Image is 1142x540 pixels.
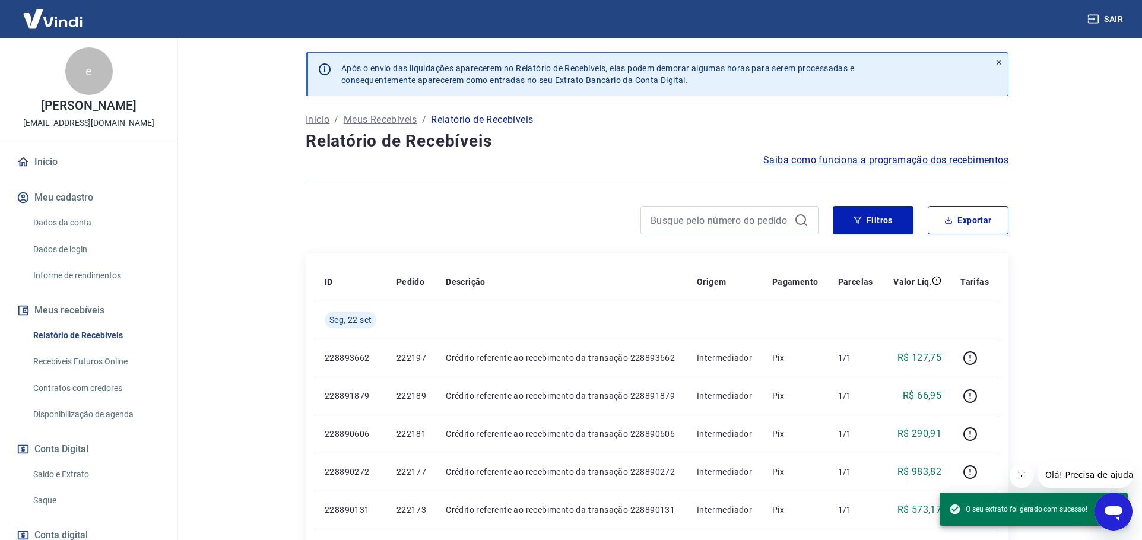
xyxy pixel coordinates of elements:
p: Pedido [396,276,424,288]
p: Crédito referente ao recebimento da transação 228890606 [446,428,678,440]
a: Contratos com credores [28,376,163,401]
span: Seg, 22 set [329,314,372,326]
iframe: Fechar mensagem [1010,464,1033,488]
p: R$ 573,17 [897,503,942,517]
a: Recebíveis Futuros Online [28,350,163,374]
button: Meus recebíveis [14,297,163,323]
p: 1/1 [838,390,874,402]
p: Intermediador [697,390,753,402]
a: Dados da conta [28,211,163,235]
p: 1/1 [838,428,874,440]
h4: Relatório de Recebíveis [306,129,1008,153]
button: Conta Digital [14,436,163,462]
p: / [334,113,338,127]
button: Filtros [833,206,913,234]
span: O seu extrato foi gerado com sucesso! [949,503,1087,515]
p: R$ 127,75 [897,351,942,365]
p: Pagamento [772,276,819,288]
p: 222197 [396,352,427,364]
p: Pix [772,466,819,478]
p: Parcelas [838,276,873,288]
button: Exportar [928,206,1008,234]
button: Sair [1085,8,1128,30]
a: Relatório de Recebíveis [28,323,163,348]
p: Intermediador [697,504,753,516]
div: e [65,47,113,95]
img: Vindi [14,1,91,37]
p: 222189 [396,390,427,402]
p: 228893662 [325,352,378,364]
p: / [422,113,426,127]
span: Olá! Precisa de ajuda? [7,8,100,18]
p: 1/1 [838,504,874,516]
a: Saque [28,488,163,513]
p: Tarifas [960,276,989,288]
p: 1/1 [838,466,874,478]
p: Origem [697,276,726,288]
a: Dados de login [28,237,163,262]
p: 228891879 [325,390,378,402]
p: 228890272 [325,466,378,478]
p: [PERSON_NAME] [41,100,136,112]
p: R$ 66,95 [903,389,941,403]
input: Busque pelo número do pedido [651,211,789,229]
p: 222181 [396,428,427,440]
p: [EMAIL_ADDRESS][DOMAIN_NAME] [23,117,154,129]
a: Informe de rendimentos [28,263,163,288]
p: 1/1 [838,352,874,364]
p: Intermediador [697,352,753,364]
a: Início [14,149,163,175]
p: Pix [772,504,819,516]
a: Meus Recebíveis [344,113,417,127]
p: Crédito referente ao recebimento da transação 228890272 [446,466,678,478]
p: Crédito referente ao recebimento da transação 228890131 [446,504,678,516]
p: Intermediador [697,428,753,440]
p: R$ 290,91 [897,427,942,441]
iframe: Mensagem da empresa [1038,462,1133,488]
p: Após o envio das liquidações aparecerem no Relatório de Recebíveis, elas podem demorar algumas ho... [341,62,854,86]
p: ID [325,276,333,288]
p: R$ 983,82 [897,465,942,479]
a: Disponibilização de agenda [28,402,163,427]
a: Saldo e Extrato [28,462,163,487]
a: Saiba como funciona a programação dos recebimentos [763,153,1008,167]
p: Pix [772,352,819,364]
p: Relatório de Recebíveis [431,113,533,127]
p: 228890131 [325,504,378,516]
button: Meu cadastro [14,185,163,211]
p: Pix [772,390,819,402]
p: 222177 [396,466,427,478]
iframe: Botão para abrir a janela de mensagens [1095,493,1133,531]
p: Crédito referente ao recebimento da transação 228893662 [446,352,678,364]
p: 222173 [396,504,427,516]
p: Valor Líq. [893,276,932,288]
p: 228890606 [325,428,378,440]
p: Intermediador [697,466,753,478]
a: Início [306,113,329,127]
p: Crédito referente ao recebimento da transação 228891879 [446,390,678,402]
p: Descrição [446,276,486,288]
p: Pix [772,428,819,440]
